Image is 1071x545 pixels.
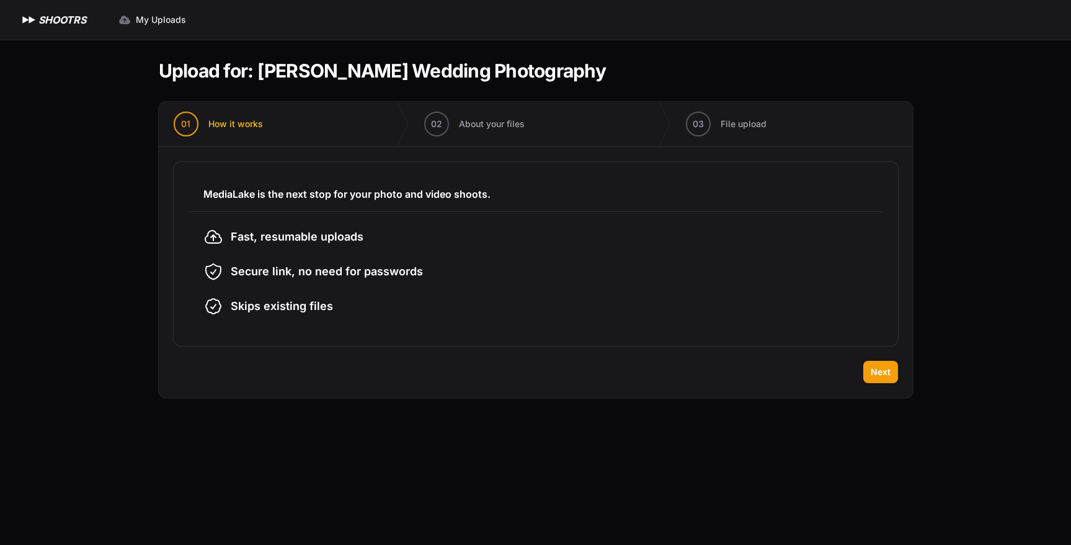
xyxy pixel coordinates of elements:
h1: SHOOTRS [38,12,86,27]
span: 03 [693,118,704,130]
button: 03 File upload [671,102,781,146]
img: SHOOTRS [20,12,38,27]
button: Next [863,361,898,383]
span: 01 [181,118,190,130]
span: Fast, resumable uploads [231,228,363,246]
span: Next [871,366,891,378]
span: My Uploads [136,14,186,26]
button: 01 How it works [159,102,278,146]
span: How it works [208,118,263,130]
a: SHOOTRS SHOOTRS [20,12,86,27]
h3: MediaLake is the next stop for your photo and video shoots. [203,187,868,202]
span: Secure link, no need for passwords [231,263,423,280]
span: About your files [459,118,525,130]
a: My Uploads [111,9,193,31]
span: File upload [721,118,767,130]
span: Skips existing files [231,298,333,315]
span: 02 [431,118,442,130]
button: 02 About your files [409,102,540,146]
h1: Upload for: [PERSON_NAME] Wedding Photography [159,60,606,82]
